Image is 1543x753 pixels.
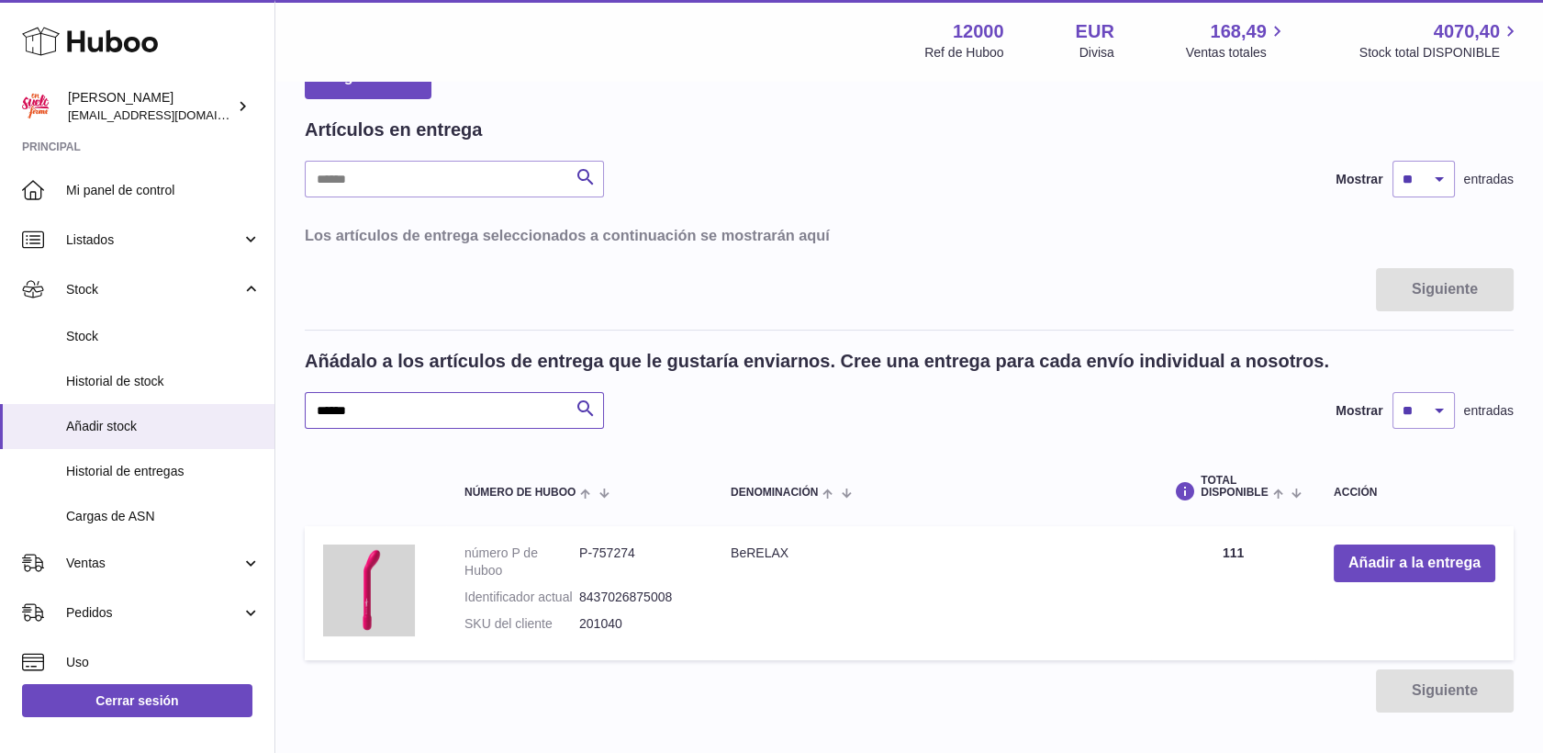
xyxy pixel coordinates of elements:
span: Uso [66,654,261,671]
button: Añadir a la entrega [1334,545,1495,582]
img: BeRELAX [323,545,415,636]
img: mar@ensuelofirme.com [22,93,50,120]
span: entradas [1464,402,1514,420]
h2: Artículos en entrega [305,118,482,142]
h3: Los artículos de entrega seleccionados a continuación se mostrarán aquí [305,225,1514,245]
dd: P-757274 [579,545,694,579]
span: Historial de entregas [66,463,261,480]
span: Listados [66,231,241,249]
dd: 8437026875008 [579,589,694,606]
span: Añadir stock [66,418,261,435]
div: Ref de Huboo [924,44,1003,62]
span: 4070,40 [1434,19,1500,44]
div: [PERSON_NAME] [68,89,233,124]
strong: EUR [1076,19,1114,44]
span: Pedidos [66,604,241,622]
strong: 12000 [953,19,1004,44]
span: Ventas [66,555,241,572]
h2: Añádalo a los artículos de entrega que le gustaría enviarnos. Cree una entrega para cada envío in... [305,349,1329,374]
span: entradas [1464,171,1514,188]
td: 111 [1151,526,1315,660]
span: Total DISPONIBLE [1201,475,1268,499]
span: Cargas de ASN [66,508,261,525]
dt: SKU del cliente [464,615,579,633]
span: Historial de stock [66,373,261,390]
dt: Identificador actual [464,589,579,606]
span: Ventas totales [1186,44,1288,62]
span: Stock [66,328,261,345]
span: 168,49 [1211,19,1267,44]
div: Divisa [1079,44,1114,62]
label: Mostrar [1336,171,1382,188]
dd: 201040 [579,615,694,633]
span: Denominación [731,487,818,499]
a: 4070,40 Stock total DISPONIBLE [1359,19,1521,62]
span: Stock total DISPONIBLE [1359,44,1521,62]
dt: número P de Huboo [464,545,579,579]
span: Mi panel de control [66,182,261,199]
label: Mostrar [1336,402,1382,420]
a: Cerrar sesión [22,684,252,717]
a: 168,49 Ventas totales [1186,19,1288,62]
td: BeRELAX [712,526,1151,660]
span: Número de Huboo [464,487,576,499]
div: Acción [1334,487,1495,499]
span: Stock [66,281,241,298]
span: [EMAIL_ADDRESS][DOMAIN_NAME] [68,107,270,122]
